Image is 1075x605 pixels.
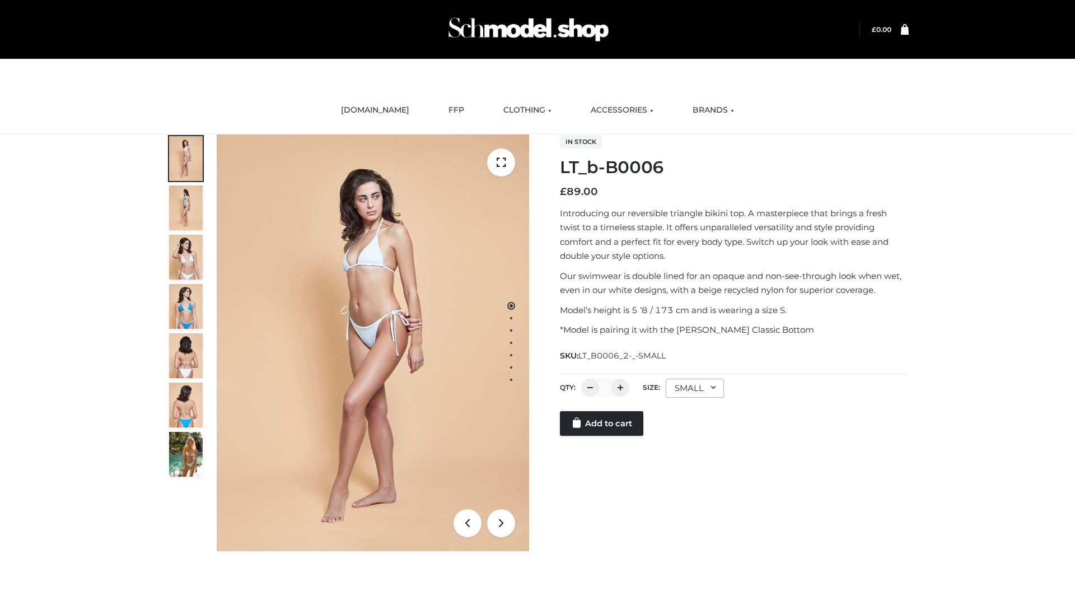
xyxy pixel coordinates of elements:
a: £0.00 [872,25,891,34]
span: LT_B0006_2-_-SMALL [578,351,666,361]
label: QTY: [560,383,576,392]
span: £ [872,25,876,34]
a: ACCESSORIES [582,98,662,123]
a: [DOMAIN_NAME] [333,98,418,123]
span: SKU: [560,349,667,362]
label: Size: [643,383,660,392]
img: Arieltop_CloudNine_AzureSky2.jpg [169,432,203,477]
img: ArielClassicBikiniTop_CloudNine_AzureSky_OW114ECO_8-scaled.jpg [169,383,203,427]
p: Model’s height is 5 ‘8 / 173 cm and is wearing a size S. [560,303,909,318]
span: £ [560,185,567,198]
span: In stock [560,135,602,148]
img: ArielClassicBikiniTop_CloudNine_AzureSky_OW114ECO_4-scaled.jpg [169,284,203,329]
a: CLOTHING [495,98,560,123]
p: Introducing our reversible triangle bikini top. A masterpiece that brings a fresh twist to a time... [560,206,909,263]
a: Add to cart [560,411,643,436]
img: ArielClassicBikiniTop_CloudNine_AzureSky_OW114ECO_3-scaled.jpg [169,235,203,280]
bdi: 89.00 [560,185,598,198]
a: BRANDS [684,98,742,123]
img: ArielClassicBikiniTop_CloudNine_AzureSky_OW114ECO_1-scaled.jpg [169,136,203,181]
img: ArielClassicBikiniTop_CloudNine_AzureSky_OW114ECO_1 [217,134,529,551]
p: Our swimwear is double lined for an opaque and non-see-through look when wet, even in our white d... [560,269,909,297]
a: FFP [440,98,473,123]
h1: LT_b-B0006 [560,157,909,178]
img: ArielClassicBikiniTop_CloudNine_AzureSky_OW114ECO_2-scaled.jpg [169,185,203,230]
p: *Model is pairing it with the [PERSON_NAME] Classic Bottom [560,323,909,337]
img: ArielClassicBikiniTop_CloudNine_AzureSky_OW114ECO_7-scaled.jpg [169,333,203,378]
bdi: 0.00 [872,25,891,34]
img: Schmodel Admin 964 [445,7,613,52]
div: SMALL [666,379,724,398]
